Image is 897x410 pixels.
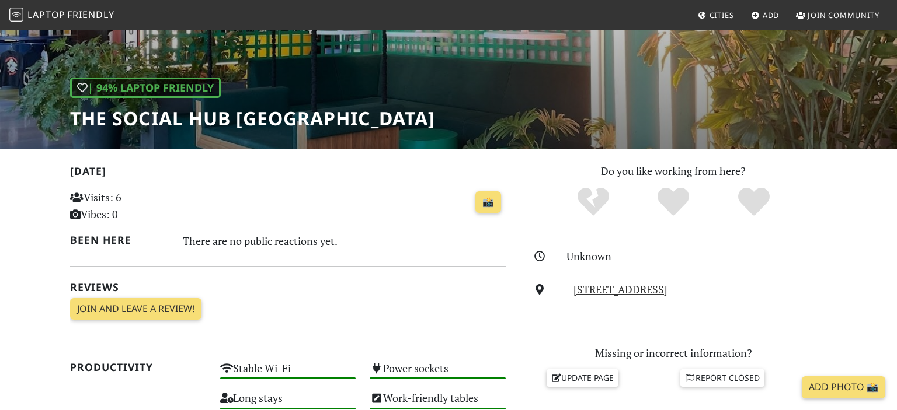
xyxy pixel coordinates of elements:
[213,359,363,388] div: Stable Wi-Fi
[520,163,827,180] p: Do you like working from here?
[763,10,780,20] span: Add
[67,8,114,21] span: Friendly
[183,232,506,250] div: There are no public reactions yet.
[808,10,879,20] span: Join Community
[693,5,739,26] a: Cities
[573,282,667,296] a: [STREET_ADDRESS]
[791,5,884,26] a: Join Community
[746,5,784,26] a: Add
[802,376,885,398] a: Add Photo 📸
[27,8,65,21] span: Laptop
[553,186,634,218] div: No
[520,345,827,362] p: Missing or incorrect information?
[566,248,834,265] div: Unknown
[710,10,734,20] span: Cities
[547,369,619,387] a: Update page
[9,8,23,22] img: LaptopFriendly
[70,107,435,129] h1: The Social Hub [GEOGRAPHIC_DATA]
[680,369,764,387] a: Report closed
[70,189,206,223] p: Visits: 6 Vibes: 0
[9,5,114,26] a: LaptopFriendly LaptopFriendly
[70,361,206,373] h2: Productivity
[714,186,794,218] div: Definitely!
[70,234,169,246] h2: Been here
[70,298,201,320] a: Join and leave a review!
[633,186,714,218] div: Yes
[475,191,501,213] a: 📸
[70,78,221,98] div: | 94% Laptop Friendly
[363,359,513,388] div: Power sockets
[70,281,506,293] h2: Reviews
[70,165,506,182] h2: [DATE]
